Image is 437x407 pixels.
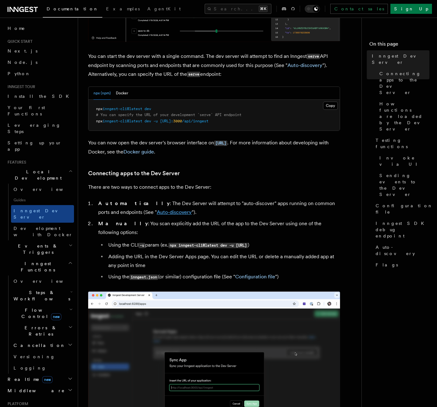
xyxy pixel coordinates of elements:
span: /api/inngest [182,119,208,123]
span: -u [153,119,158,123]
span: inngest-cli@latest [103,107,142,111]
span: AgentKit [147,6,181,11]
a: Invoke via UI [377,152,429,170]
span: Versioning [14,354,55,359]
span: Setting up your app [8,140,62,152]
span: # You can specify the URL of your development `serve` API endpoint [96,113,241,117]
a: [URL] [214,140,227,146]
button: npx (npm) [94,87,111,100]
a: Contact sales [330,4,388,14]
span: 3000 [173,119,182,123]
span: Next.js [8,48,37,53]
a: Setting up your app [5,137,74,155]
span: npx [96,119,103,123]
span: Flags [376,262,398,268]
span: npx [96,107,103,111]
button: Toggle dark mode [305,5,320,13]
div: Local Development [5,184,74,240]
a: Your first Functions [5,102,74,120]
a: AgentKit [144,2,184,17]
button: Middleware [5,385,74,396]
span: Connecting apps to the Dev Server [379,70,429,96]
span: Leveraging Steps [8,123,61,134]
li: : The Dev Server will attempt to "auto-discover" apps running on common ports and endpoints (See ... [96,199,340,217]
span: Testing functions [376,137,429,150]
span: Configuration file [376,203,433,215]
span: Home [8,25,25,31]
span: Cancellation [11,342,65,348]
a: Node.js [5,57,74,68]
kbd: ⌘K [259,6,268,12]
span: Examples [106,6,140,11]
span: inngest-cli@latest [103,119,142,123]
span: Auto-discovery [376,244,429,257]
a: Sending events to the Dev Server [377,170,429,200]
span: Errors & Retries [11,325,68,337]
code: inngest.json [129,275,158,280]
a: Inngest Dev Server [11,205,74,223]
a: Install the SDK [5,91,74,102]
button: Steps & Workflows [11,287,74,304]
span: Inngest Functions [5,260,68,273]
a: Auto-discovery [287,62,322,68]
span: Node.js [8,60,37,65]
a: Development with Docker [11,223,74,240]
a: Configuration file [373,200,429,218]
a: Leveraging Steps [5,120,74,137]
span: [URL]: [160,119,173,123]
span: Features [5,160,26,165]
button: Local Development [5,166,74,184]
a: Auto-discovery [157,209,192,215]
a: Inngest SDK debug endpoint [373,218,429,242]
code: serve [307,54,320,59]
span: Logging [14,365,46,371]
button: Flow Controlnew [11,304,74,322]
p: You can start the dev server with a single command. The dev server will attempt to find an Innges... [88,52,340,79]
span: dev [145,119,151,123]
div: Inngest Functions [5,276,74,374]
button: Docker [116,87,128,100]
button: Cancellation [11,340,74,351]
span: Flow Control [11,307,69,320]
span: Inngest SDK debug endpoint [376,220,429,239]
button: Inngest Functions [5,258,74,276]
span: Documentation [47,6,99,11]
button: Copy [323,102,338,110]
button: Events & Triggers [5,240,74,258]
a: Versioning [11,351,74,362]
span: Events & Triggers [5,243,69,255]
code: -u [139,243,145,248]
span: dev [145,107,151,111]
a: Overview [11,276,74,287]
span: Guides [11,195,74,205]
span: How functions are loaded by the Dev Server [379,101,429,132]
a: Examples [102,2,144,17]
p: There are two ways to connect apps to the Dev Server: [88,183,340,192]
a: Home [5,23,74,34]
a: Python [5,68,74,79]
code: npx inngest-cli@latest dev -u [URL] [168,243,248,248]
span: Realtime [5,376,53,382]
p: You can now open the dev server's browser interface on . For more information about developing wi... [88,138,340,156]
span: new [51,313,61,320]
span: Your first Functions [8,105,45,116]
span: Inngest tour [5,84,35,89]
a: Testing functions [373,135,429,152]
a: Connecting apps to the Dev Server [88,169,180,178]
a: How functions are loaded by the Dev Server [377,98,429,135]
span: Platform [5,401,28,406]
span: Quick start [5,39,32,44]
button: Search...⌘K [205,4,271,14]
a: Docker guide [123,149,154,155]
a: Documentation [43,2,102,18]
a: Overview [11,184,74,195]
a: Sign Up [390,4,432,14]
button: Realtimenew [5,374,74,385]
h4: On this page [369,40,429,50]
button: Errors & Retries [11,322,74,340]
a: Inngest Dev Server [369,50,429,68]
span: Sending events to the Dev Server [379,172,429,198]
span: Development with Docker [14,226,73,237]
span: Overview [14,279,78,284]
strong: Manually [98,220,148,226]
